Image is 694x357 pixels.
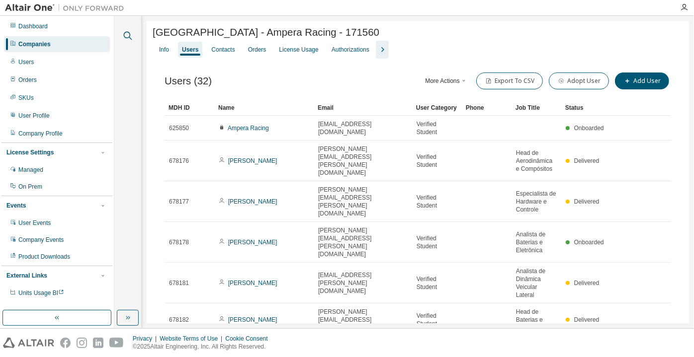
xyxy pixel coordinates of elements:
[423,72,470,89] button: More Actions
[153,27,379,38] span: [GEOGRAPHIC_DATA] - Ampera Racing - 171560
[182,46,198,54] div: Users
[18,289,64,296] span: Units Usage BI
[18,22,48,30] div: Dashboard
[133,343,274,351] p: © 2025 Altair Engineering, Inc. All Rights Reserved.
[18,112,50,120] div: User Profile
[574,125,604,132] span: Onboarded
[159,46,169,54] div: Info
[109,338,124,348] img: youtube.svg
[169,238,189,246] span: 678178
[18,40,51,48] div: Companies
[516,100,557,116] div: Job Title
[318,226,408,258] span: [PERSON_NAME][EMAIL_ADDRESS][PERSON_NAME][DOMAIN_NAME]
[516,149,557,173] span: Head de Aerodinâmica e Compósitos
[318,145,408,177] span: [PERSON_NAME][EMAIL_ADDRESS][PERSON_NAME][DOMAIN_NAME]
[169,100,210,116] div: MDH ID
[516,267,557,299] span: Analista de Dinâmica Veicular Lateral
[93,338,103,348] img: linkedin.svg
[417,234,457,250] span: Verified Student
[211,46,235,54] div: Contacts
[248,46,266,54] div: Orders
[228,125,269,132] a: Ampera Racing
[565,100,607,116] div: Status
[6,202,26,210] div: Events
[225,335,273,343] div: Cookie Consent
[417,194,457,210] span: Verified Student
[615,72,669,89] button: Add User
[228,239,277,246] a: [PERSON_NAME]
[18,94,34,102] div: SKUs
[318,100,408,116] div: Email
[549,72,609,89] button: Adopt User
[169,124,189,132] span: 625850
[165,75,212,87] span: Users (32)
[574,239,604,246] span: Onboarded
[6,148,54,156] div: License Settings
[318,271,408,295] span: [EMAIL_ADDRESS][PERSON_NAME][DOMAIN_NAME]
[318,308,408,332] span: [PERSON_NAME][EMAIL_ADDRESS][DOMAIN_NAME]
[218,100,310,116] div: Name
[228,280,277,286] a: [PERSON_NAME]
[228,157,277,164] a: [PERSON_NAME]
[169,198,189,206] span: 678177
[18,166,43,174] div: Managed
[18,76,37,84] div: Orders
[516,230,557,254] span: Analista de Baterias e Eletrônica
[574,198,600,205] span: Delivered
[574,316,600,323] span: Delivered
[417,120,457,136] span: Verified Student
[574,157,600,164] span: Delivered
[417,312,457,328] span: Verified Student
[169,157,189,165] span: 678176
[18,253,70,261] div: Product Downloads
[476,72,543,89] button: Export To CSV
[169,316,189,324] span: 678182
[5,3,129,13] img: Altair One
[574,280,600,286] span: Delivered
[133,335,160,343] div: Privacy
[516,190,557,214] span: Especialista de Hardware e Controle
[279,46,318,54] div: License Usage
[6,272,47,280] div: External Links
[160,335,225,343] div: Website Terms of Use
[416,100,458,116] div: User Category
[18,58,34,66] div: Users
[169,279,189,287] span: 678181
[77,338,87,348] img: instagram.svg
[332,46,369,54] div: Authorizations
[417,153,457,169] span: Verified Student
[18,130,63,138] div: Company Profile
[3,338,54,348] img: altair_logo.svg
[516,308,557,332] span: Head de Baterias e Eletrônica
[18,236,64,244] div: Company Events
[18,219,51,227] div: User Events
[60,338,71,348] img: facebook.svg
[318,120,408,136] span: [EMAIL_ADDRESS][DOMAIN_NAME]
[228,198,277,205] a: [PERSON_NAME]
[466,100,508,116] div: Phone
[18,183,42,191] div: On Prem
[228,316,277,323] a: [PERSON_NAME]
[417,275,457,291] span: Verified Student
[318,186,408,217] span: [PERSON_NAME][EMAIL_ADDRESS][PERSON_NAME][DOMAIN_NAME]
